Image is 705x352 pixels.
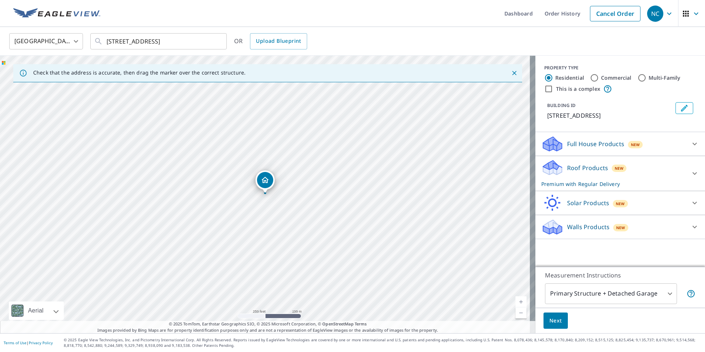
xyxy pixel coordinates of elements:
img: EV Logo [13,8,100,19]
p: Roof Products [567,163,608,172]
div: Roof ProductsNewPremium with Regular Delivery [541,159,699,188]
p: BUILDING ID [547,102,576,108]
div: OR [234,33,307,49]
span: Upload Blueprint [256,37,301,46]
div: Dropped pin, building 1, Residential property, 3 Hedwig Cir Houston, TX 77024 [256,170,275,193]
a: Current Level 17, Zoom In [515,296,527,307]
div: NC [647,6,663,22]
button: Next [543,313,568,329]
p: Check that the address is accurate, then drag the marker over the correct structure. [33,69,246,76]
a: Terms of Use [4,340,27,345]
div: Aerial [9,301,64,320]
a: Terms [355,321,367,327]
p: Solar Products [567,199,609,207]
p: Premium with Regular Delivery [541,180,686,188]
p: © 2025 Eagle View Technologies, Inc. and Pictometry International Corp. All Rights Reserved. Repo... [64,337,701,348]
label: Multi-Family [649,74,681,82]
div: [GEOGRAPHIC_DATA] [9,31,83,52]
input: Search by address or latitude-longitude [107,31,212,52]
a: Upload Blueprint [250,33,307,49]
div: PROPERTY TYPE [544,65,696,71]
label: Commercial [601,74,632,82]
p: | [4,341,53,345]
p: Measurement Instructions [545,271,695,280]
button: Edit building 1 [676,102,693,114]
div: Solar ProductsNew [541,194,699,212]
span: New [615,165,624,171]
span: Your report will include the primary structure and a detached garage if one exists. [687,289,695,298]
span: New [616,201,625,207]
a: Current Level 17, Zoom Out [515,307,527,318]
span: New [616,225,625,231]
div: Primary Structure + Detached Garage [545,283,677,304]
span: Next [549,316,562,325]
div: Walls ProductsNew [541,218,699,236]
button: Close [510,68,519,78]
a: Privacy Policy [29,340,53,345]
label: Residential [555,74,584,82]
span: New [631,142,640,148]
p: Full House Products [567,139,624,148]
span: © 2025 TomTom, Earthstar Geographics SIO, © 2025 Microsoft Corporation, © [169,321,367,327]
a: Cancel Order [590,6,640,21]
p: [STREET_ADDRESS] [547,111,673,120]
div: Full House ProductsNew [541,135,699,153]
a: OpenStreetMap [322,321,353,327]
p: Walls Products [567,222,610,231]
label: This is a complex [556,85,600,93]
div: Aerial [26,301,46,320]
